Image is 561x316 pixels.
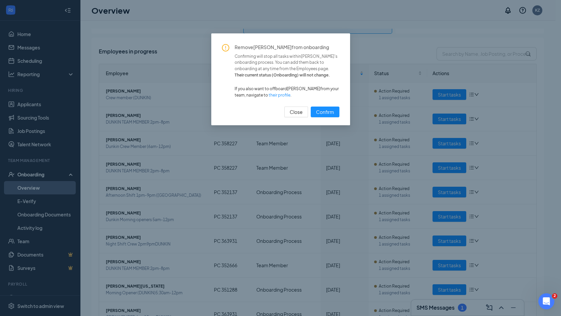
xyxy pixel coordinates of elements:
[222,44,229,51] span: exclamation-circle
[235,53,339,72] span: Confirming will stop all tasks within [PERSON_NAME] 's onboarding process. You can add them back ...
[235,86,339,99] span: If you also want to offboard [PERSON_NAME] from your team, navigate to .
[311,107,339,117] button: Confirm
[316,108,334,116] span: Confirm
[284,107,308,117] button: Close
[290,108,303,116] span: Close
[235,44,339,51] span: Remove [PERSON_NAME] from onboarding
[235,72,339,78] span: Their current status ( Onboarding ) will not change.
[538,293,554,309] iframe: Intercom live chat
[552,293,557,299] span: 2
[269,93,290,98] a: their profile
